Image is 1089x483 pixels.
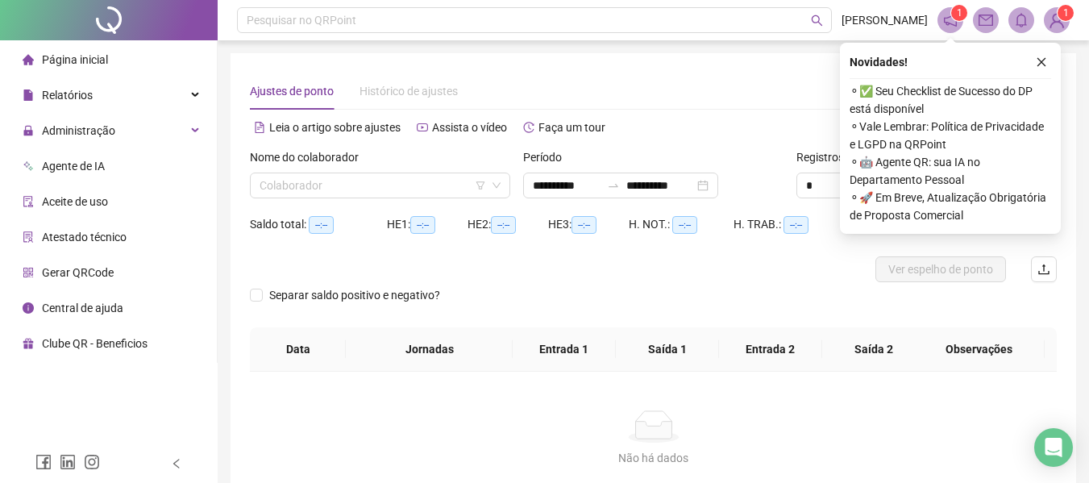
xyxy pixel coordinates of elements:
span: instagram [84,454,100,470]
span: 1 [1063,7,1069,19]
span: facebook [35,454,52,470]
div: H. TRAB.: [734,215,846,234]
span: solution [23,231,34,243]
span: ⚬ 🤖 Agente QR: sua IA no Departamento Pessoal [850,153,1051,189]
span: Relatórios [42,89,93,102]
th: Data [250,327,346,372]
span: mail [979,13,993,27]
div: HE 2: [468,215,548,234]
span: audit [23,196,34,207]
span: Faça um tour [538,121,605,134]
span: Gerar QRCode [42,266,114,279]
span: to [607,179,620,192]
span: Separar saldo positivo e negativo? [263,286,447,304]
span: --:-- [410,216,435,234]
span: Agente de IA [42,160,105,173]
div: HE 1: [387,215,468,234]
div: H. NOT.: [629,215,734,234]
span: Central de ajuda [42,302,123,314]
div: Não há dados [269,449,1037,467]
span: --:-- [672,216,697,234]
span: Atestado técnico [42,231,127,244]
span: file-text [254,122,265,133]
th: Entrada 2 [719,327,822,372]
span: info-circle [23,302,34,314]
span: Aceite de uso [42,195,108,208]
span: down [492,181,501,190]
span: linkedin [60,454,76,470]
span: youtube [417,122,428,133]
span: qrcode [23,267,34,278]
span: close [1036,56,1047,68]
span: upload [1037,263,1050,276]
span: file [23,90,34,101]
span: --:-- [491,216,516,234]
span: Histórico de ajustes [360,85,458,98]
button: Ver espelho de ponto [875,256,1006,282]
label: Período [523,148,572,166]
span: history [523,122,534,133]
span: ⚬ Vale Lembrar: Política de Privacidade e LGPD na QRPoint [850,118,1051,153]
span: gift [23,338,34,349]
span: notification [943,13,958,27]
span: filter [476,181,485,190]
span: Observações [926,340,1032,358]
sup: Atualize o seu contato no menu Meus Dados [1058,5,1074,21]
span: Registros [796,148,858,166]
span: Novidades ! [850,53,908,71]
span: bell [1014,13,1029,27]
th: Jornadas [346,327,512,372]
div: Open Intercom Messenger [1034,428,1073,467]
span: --:-- [309,216,334,234]
span: ⚬ ✅ Seu Checklist de Sucesso do DP está disponível [850,82,1051,118]
span: Clube QR - Beneficios [42,337,148,350]
div: Saldo total: [250,215,387,234]
label: Nome do colaborador [250,148,369,166]
span: Leia o artigo sobre ajustes [269,121,401,134]
div: HE 3: [548,215,629,234]
th: Saída 2 [822,327,925,372]
span: Página inicial [42,53,108,66]
span: [PERSON_NAME] [842,11,928,29]
span: left [171,458,182,469]
span: 1 [957,7,962,19]
span: --:-- [572,216,596,234]
th: Entrada 1 [513,327,616,372]
span: --:-- [783,216,808,234]
span: Ajustes de ponto [250,85,334,98]
span: Administração [42,124,115,137]
span: lock [23,125,34,136]
span: swap-right [607,179,620,192]
img: 80170 [1045,8,1069,32]
span: Assista o vídeo [432,121,507,134]
span: ⚬ 🚀 Em Breve, Atualização Obrigatória de Proposta Comercial [850,189,1051,224]
sup: 1 [951,5,967,21]
th: Saída 1 [616,327,719,372]
span: search [811,15,823,27]
span: home [23,54,34,65]
th: Observações [913,327,1045,372]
